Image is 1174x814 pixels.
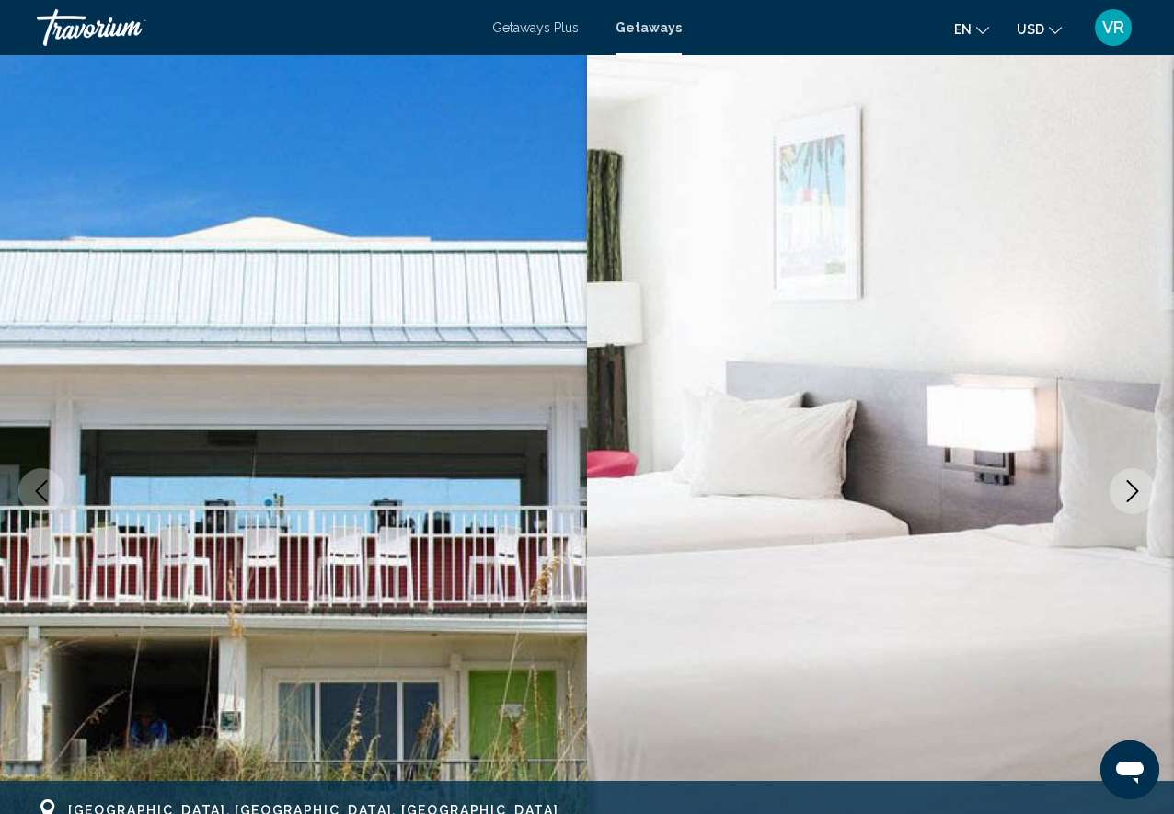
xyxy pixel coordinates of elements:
button: User Menu [1089,8,1137,47]
a: Travorium [37,9,474,46]
button: Change currency [1017,16,1062,42]
a: Getaways [616,20,682,35]
button: Next image [1110,468,1156,514]
button: Change language [954,16,989,42]
span: en [954,22,972,37]
a: Getaways Plus [492,20,579,35]
span: VR [1102,18,1124,37]
span: USD [1017,22,1044,37]
iframe: Button to launch messaging window [1100,740,1159,799]
button: Previous image [18,468,64,514]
